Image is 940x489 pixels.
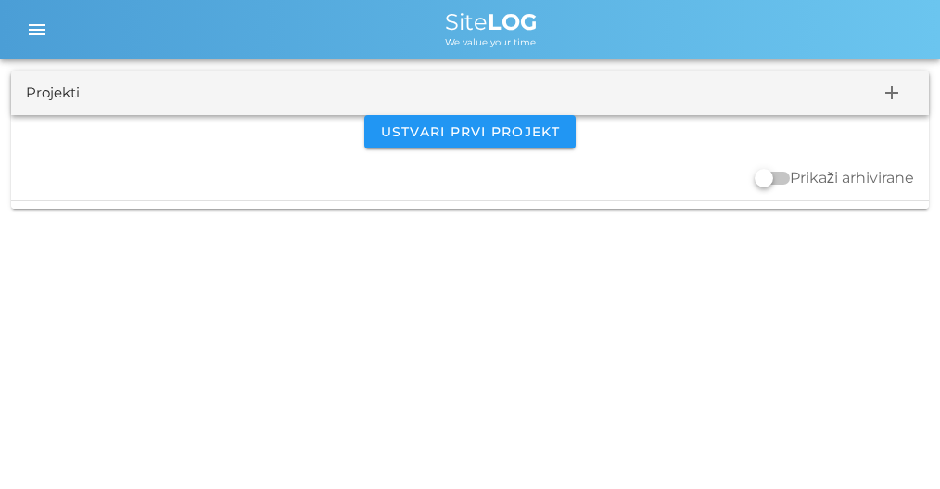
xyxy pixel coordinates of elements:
[790,169,914,187] label: Prikaži arhivirane
[445,8,538,35] span: Site
[26,19,48,41] i: menu
[364,115,575,148] button: Ustvari prvi projekt
[26,83,80,104] div: Projekti
[881,82,903,104] i: add
[379,123,560,140] span: Ustvari prvi projekt
[488,8,538,35] b: LOG
[445,36,538,48] span: We value your time.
